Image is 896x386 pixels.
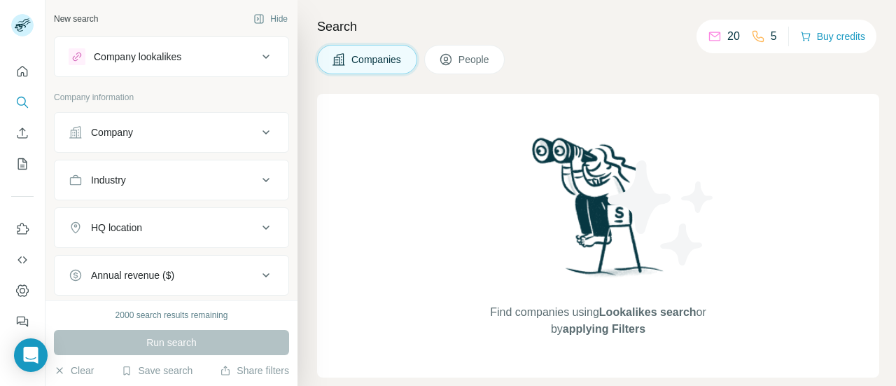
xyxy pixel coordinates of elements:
[11,151,34,177] button: My lists
[563,323,645,335] span: applying Filters
[94,50,181,64] div: Company lookalikes
[55,259,288,292] button: Annual revenue ($)
[11,59,34,84] button: Quick start
[54,13,98,25] div: New search
[91,221,142,235] div: HQ location
[458,53,491,67] span: People
[91,173,126,187] div: Industry
[115,309,228,322] div: 2000 search results remaining
[11,216,34,242] button: Use Surfe on LinkedIn
[11,247,34,273] button: Use Surfe API
[55,211,288,244] button: HQ location
[486,304,710,338] span: Find companies using or by
[55,163,288,197] button: Industry
[317,17,879,36] h4: Search
[771,28,777,45] p: 5
[599,306,696,318] span: Lookalikes search
[244,8,297,29] button: Hide
[11,120,34,146] button: Enrich CSV
[54,91,289,104] p: Company information
[55,40,288,74] button: Company lookalikes
[220,364,289,378] button: Share filters
[121,364,192,378] button: Save search
[11,309,34,334] button: Feedback
[727,28,740,45] p: 20
[598,150,724,276] img: Surfe Illustration - Stars
[55,116,288,149] button: Company
[11,278,34,303] button: Dashboard
[800,27,865,46] button: Buy credits
[54,364,94,378] button: Clear
[91,125,133,139] div: Company
[351,53,402,67] span: Companies
[91,268,174,282] div: Annual revenue ($)
[11,90,34,115] button: Search
[526,134,671,290] img: Surfe Illustration - Woman searching with binoculars
[14,338,48,372] div: Open Intercom Messenger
